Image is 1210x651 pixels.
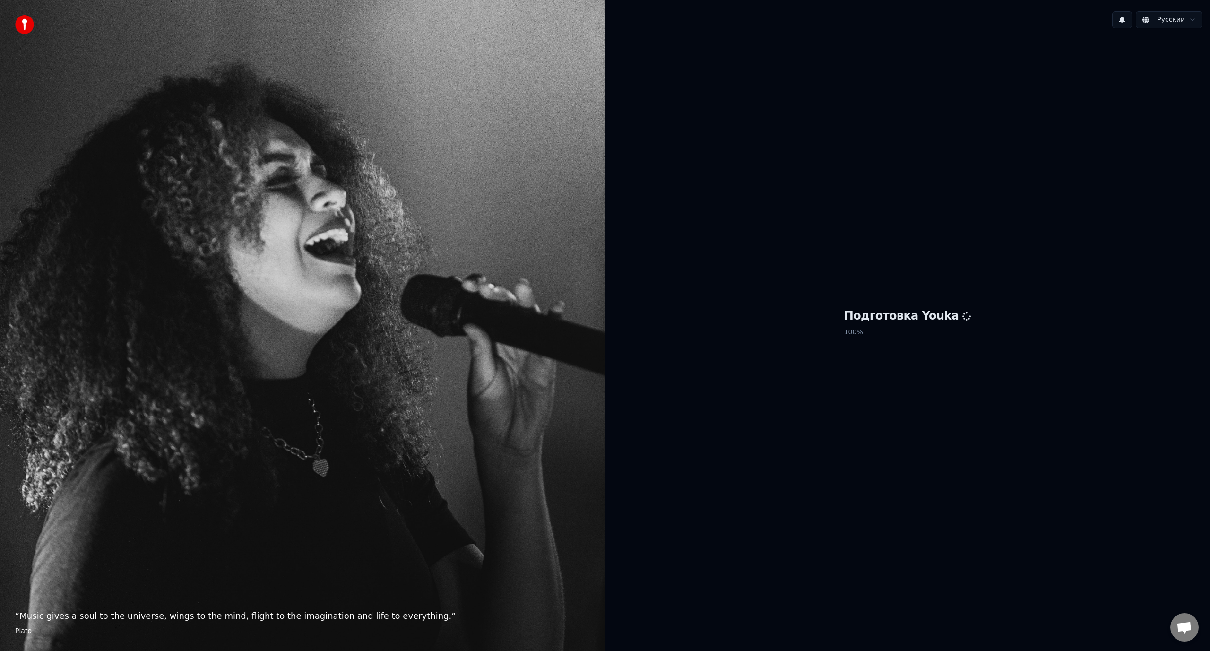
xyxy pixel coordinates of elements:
p: “ Music gives a soul to the universe, wings to the mind, flight to the imagination and life to ev... [15,609,590,623]
p: 100 % [844,324,971,341]
h1: Подготовка Youka [844,309,971,324]
footer: Plato [15,626,590,636]
img: youka [15,15,34,34]
a: Открытый чат [1170,613,1199,642]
